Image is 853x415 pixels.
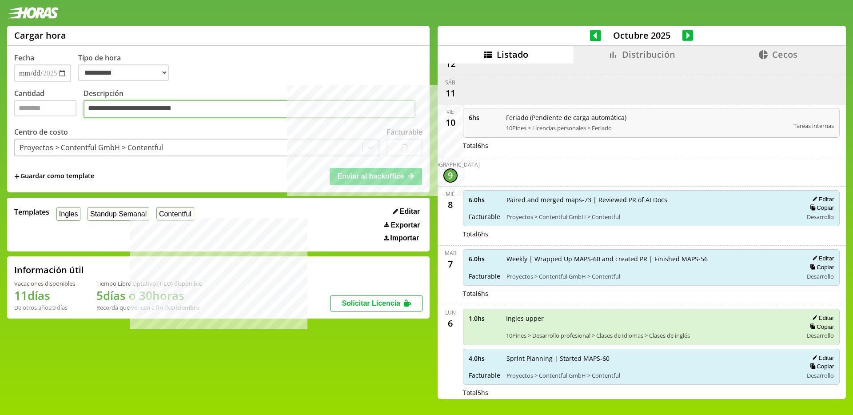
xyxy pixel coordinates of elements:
[807,263,834,271] button: Copiar
[469,371,500,379] span: Facturable
[807,331,834,339] span: Desarrollo
[469,255,500,263] span: 6.0 hs
[622,48,675,60] span: Distribución
[463,388,840,397] div: Total 5 hs
[443,316,458,331] div: 6
[809,196,834,203] button: Editar
[506,113,788,122] span: Feriado (Pendiente de carga automática)
[469,354,500,363] span: 4.0 hs
[807,204,834,211] button: Copiar
[445,79,455,86] div: sáb
[807,363,834,370] button: Copiar
[807,323,834,331] button: Copiar
[14,53,34,63] label: Fecha
[772,48,797,60] span: Cecos
[445,309,456,316] div: lun
[506,331,797,339] span: 10Pines > Desarrollo profesional > Clases de Idiomas > Clases de inglés
[14,172,94,181] span: +Guardar como template
[88,207,149,221] button: Standup Semanal
[506,196,797,204] span: Paired and merged maps-73 | Reviewed PR of AI Docs
[443,198,458,212] div: 8
[421,161,480,168] div: [DEMOGRAPHIC_DATA]
[400,207,420,215] span: Editar
[446,190,455,198] div: mié
[84,100,415,119] textarea: Descripción
[7,7,59,19] img: logotipo
[469,212,500,221] span: Facturable
[469,272,500,280] span: Facturable
[445,249,456,257] div: mar
[506,124,788,132] span: 10Pines > Licencias personales > Feriado
[96,279,202,287] div: Tiempo Libre Optativo (TiLO) disponible
[56,207,80,221] button: Ingles
[438,64,846,398] div: scrollable content
[20,143,163,152] div: Proyectos > Contentful GmbH > Contentful
[96,287,202,303] h1: 5 días o 30 horas
[387,127,423,137] label: Facturable
[330,168,422,185] button: Enviar al backoffice
[446,108,454,116] div: vie
[14,287,75,303] h1: 11 días
[463,289,840,298] div: Total 6 hs
[14,127,68,137] label: Centro de costo
[469,314,500,323] span: 1.0 hs
[14,172,20,181] span: +
[382,221,423,230] button: Exportar
[809,255,834,262] button: Editar
[506,371,797,379] span: Proyectos > Contentful GmbH > Contentful
[443,116,458,130] div: 10
[14,303,75,311] div: De otros años: 0 días
[506,213,797,221] span: Proyectos > Contentful GmbH > Contentful
[506,272,797,280] span: Proyectos > Contentful GmbH > Contentful
[391,207,423,216] button: Editar
[443,57,458,71] div: 12
[463,230,840,238] div: Total 6 hs
[96,303,202,311] div: Recordá que vencen a fin de
[390,234,419,242] span: Importar
[337,172,404,180] span: Enviar al backoffice
[14,264,84,276] h2: Información útil
[171,303,199,311] b: Diciembre
[506,354,797,363] span: Sprint Planning | Started MAPS-60
[807,213,834,221] span: Desarrollo
[497,48,528,60] span: Listado
[506,255,797,263] span: Weekly | Wrapped Up MAPS-60 and created PR | Finished MAPS-56
[14,279,75,287] div: Vacaciones disponibles
[793,122,834,130] span: Tareas internas
[443,257,458,271] div: 7
[443,168,458,183] div: 9
[807,272,834,280] span: Desarrollo
[78,53,176,82] label: Tipo de hora
[809,354,834,362] button: Editar
[78,64,169,81] select: Tipo de hora
[809,314,834,322] button: Editar
[156,207,194,221] button: Contentful
[330,295,423,311] button: Solicitar Licencia
[14,207,49,217] span: Templates
[14,100,76,116] input: Cantidad
[14,29,66,41] h1: Cargar hora
[807,371,834,379] span: Desarrollo
[84,88,423,121] label: Descripción
[14,88,84,121] label: Cantidad
[506,314,797,323] span: Ingles upper
[469,113,500,122] span: 6 hs
[601,29,682,41] span: Octubre 2025
[469,196,500,204] span: 6.0 hs
[443,86,458,100] div: 11
[342,299,400,307] span: Solicitar Licencia
[391,221,420,229] span: Exportar
[463,141,840,150] div: Total 6 hs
